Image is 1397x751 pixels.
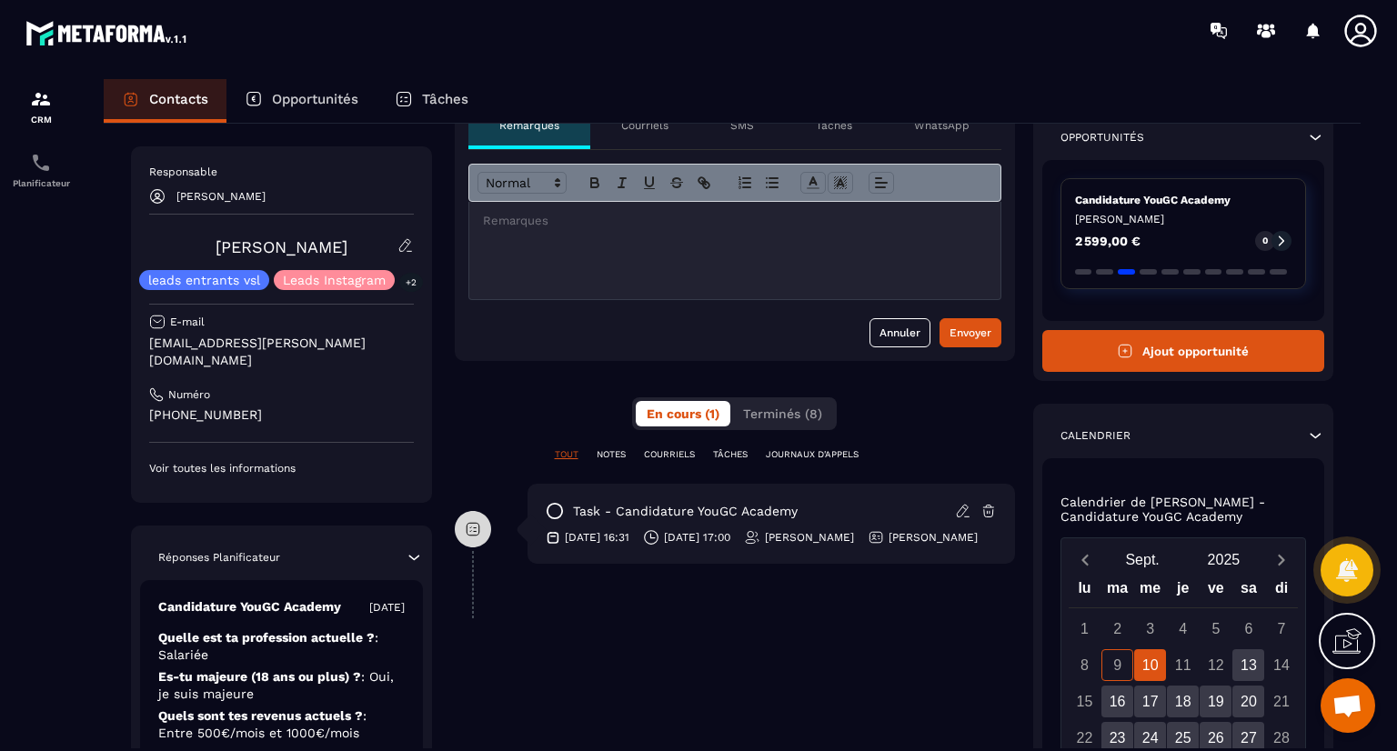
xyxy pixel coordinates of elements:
a: Tâches [377,79,487,123]
p: Candidature YouGC Academy [1075,193,1292,207]
p: Opportunités [272,91,358,107]
a: schedulerschedulerPlanificateur [5,138,77,202]
p: Candidature YouGC Academy [158,598,341,616]
a: Contacts [104,79,226,123]
p: TÂCHES [713,448,748,461]
p: [PERSON_NAME] [889,530,978,545]
img: logo [25,16,189,49]
p: Quels sont tes revenus actuels ? [158,707,405,742]
div: 17 [1134,686,1166,717]
p: E-mail [170,315,205,329]
div: ve [1200,576,1232,607]
div: 15 [1069,686,1101,717]
div: 4 [1167,613,1199,645]
p: [DATE] 17:00 [664,530,730,545]
p: Voir toutes les informations [149,461,414,476]
p: Calendrier [1060,428,1131,443]
p: Quelle est ta profession actuelle ? [158,629,405,664]
button: Previous month [1069,547,1102,572]
button: Next month [1264,547,1298,572]
p: leads entrants vsl [148,274,260,286]
div: me [1134,576,1167,607]
div: di [1265,576,1298,607]
button: En cours (1) [636,401,730,426]
p: CRM [5,115,77,125]
p: SMS [730,118,754,133]
p: Numéro [168,387,210,402]
p: 0 [1262,235,1268,247]
div: Envoyer [950,324,991,342]
p: Tâches [422,91,468,107]
a: [PERSON_NAME] [216,237,347,256]
button: Open years overlay [1183,544,1264,576]
span: Terminés (8) [743,406,822,421]
div: 14 [1265,649,1297,681]
p: Contacts [149,91,208,107]
p: +2 [399,273,423,292]
div: 18 [1167,686,1199,717]
p: Planificateur [5,178,77,188]
div: Ouvrir le chat [1321,678,1375,733]
button: Ajout opportunité [1042,330,1325,372]
p: Courriels [621,118,668,133]
div: 21 [1265,686,1297,717]
p: Calendrier de [PERSON_NAME] - Candidature YouGC Academy [1060,495,1307,524]
p: WhatsApp [914,118,970,133]
p: [PHONE_NUMBER] [149,406,414,424]
button: Terminés (8) [732,401,833,426]
p: [EMAIL_ADDRESS][PERSON_NAME][DOMAIN_NAME] [149,335,414,369]
p: [PERSON_NAME] [176,190,266,203]
p: [PERSON_NAME] [765,530,854,545]
div: 5 [1200,613,1231,645]
p: 2 599,00 € [1075,235,1141,247]
div: sa [1232,576,1265,607]
p: TOUT [555,448,578,461]
a: Opportunités [226,79,377,123]
p: COURRIELS [644,448,695,461]
div: 6 [1232,613,1264,645]
div: 11 [1167,649,1199,681]
div: 2 [1101,613,1133,645]
p: JOURNAUX D'APPELS [766,448,859,461]
p: Responsable [149,165,414,179]
button: Envoyer [940,318,1001,347]
p: [DATE] 16:31 [565,530,629,545]
div: 10 [1134,649,1166,681]
img: scheduler [30,152,52,174]
div: 3 [1134,613,1166,645]
p: [DATE] [369,600,405,615]
p: NOTES [597,448,626,461]
div: 9 [1101,649,1133,681]
p: Réponses Planificateur [158,550,280,565]
button: Annuler [869,318,930,347]
p: Tâches [816,118,852,133]
p: Leads Instagram [283,274,386,286]
p: Es-tu majeure (18 ans ou plus) ? [158,668,405,703]
div: 19 [1200,686,1231,717]
p: [PERSON_NAME] [1075,212,1292,226]
span: En cours (1) [647,406,719,421]
button: Open months overlay [1102,544,1183,576]
div: 7 [1265,613,1297,645]
img: formation [30,88,52,110]
div: 13 [1232,649,1264,681]
div: 12 [1200,649,1231,681]
a: formationformationCRM [5,75,77,138]
p: Opportunités [1060,130,1144,145]
div: je [1167,576,1200,607]
div: 1 [1069,613,1101,645]
div: lu [1068,576,1101,607]
div: 16 [1101,686,1133,717]
p: task - Candidature YouGC Academy [573,503,798,520]
div: ma [1101,576,1134,607]
div: 8 [1069,649,1101,681]
p: Remarques [499,118,559,133]
div: 20 [1232,686,1264,717]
